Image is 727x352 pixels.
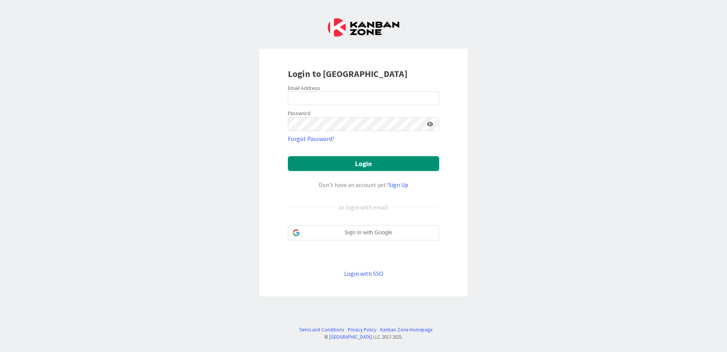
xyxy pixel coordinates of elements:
label: Email Address [288,85,320,91]
label: Password [288,109,310,117]
iframe: Sign in with Google Button [284,240,443,256]
div: © LLC 2017- 2025 . [295,333,432,341]
a: Login with SSO [344,270,383,277]
b: Login to [GEOGRAPHIC_DATA] [288,68,408,80]
span: Sign in with Google [303,229,434,237]
a: Sign Up [389,181,408,189]
img: Kanban Zone [328,18,399,37]
a: Terms and Conditions [299,326,344,333]
a: [GEOGRAPHIC_DATA] [329,334,372,340]
div: Don’t have an account yet? [288,180,439,189]
a: Privacy Policy [348,326,376,333]
a: Forgot Password? [288,134,335,143]
button: Login [288,156,439,171]
div: Sign in with Google [288,225,439,240]
a: Kanban Zone Homepage [380,326,432,333]
div: or login with email [337,203,390,212]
